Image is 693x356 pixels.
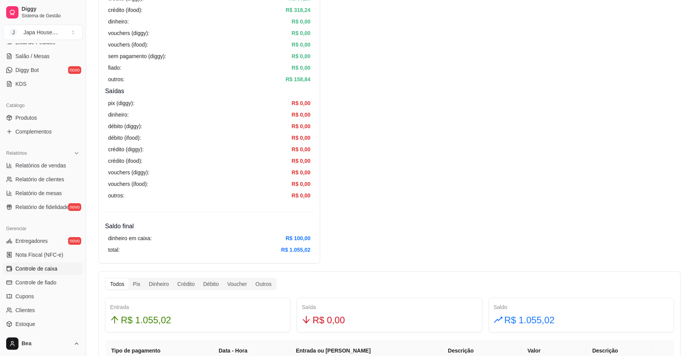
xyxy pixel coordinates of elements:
article: vouchers (ifood): [108,180,148,188]
article: crédito (ifood): [108,157,142,165]
span: Controle de caixa [15,265,57,272]
article: R$ 0,00 [292,180,311,188]
span: Relatório de fidelidade [15,203,69,211]
a: Nota Fiscal (NFC-e) [3,249,83,261]
a: Complementos [3,125,83,138]
span: arrow-up [110,315,119,324]
span: R$ 1.055,02 [121,313,171,328]
a: DiggySistema de Gestão [3,3,83,22]
a: Relatórios de vendas [3,159,83,172]
article: R$ 0,00 [292,122,311,130]
article: R$ 0,00 [292,157,311,165]
article: R$ 0,00 [292,29,311,37]
span: Diggy Bot [15,66,39,74]
article: dinheiro: [108,110,129,119]
span: Bea [22,340,70,347]
div: Saldo [494,303,669,311]
article: sem pagamento (diggy): [108,52,166,60]
span: Relatórios [6,150,27,156]
article: R$ 0,00 [292,134,311,142]
article: crédito (diggy): [108,145,144,154]
div: Japa House. ... [23,28,58,36]
article: débito (ifood): [108,134,141,142]
a: Relatório de mesas [3,187,83,199]
article: débito (diggy): [108,122,142,130]
a: Salão / Mesas [3,50,83,62]
article: R$ 0,00 [292,52,311,60]
a: Clientes [3,304,83,316]
div: Pix [129,279,144,289]
article: outros: [108,191,125,200]
article: R$ 100,00 [286,234,311,242]
span: Entregadores [15,237,48,245]
a: Entregadoresnovo [3,235,83,247]
article: outros: [108,75,125,84]
span: arrow-down [302,315,311,324]
span: Clientes [15,306,35,314]
article: R$ 0,00 [292,168,311,177]
span: Relatório de mesas [15,189,62,197]
a: Relatório de clientes [3,173,83,186]
h4: Saídas [105,87,314,96]
span: Controle de fiado [15,279,57,286]
span: Estoque [15,320,35,328]
article: dinheiro: [108,17,129,26]
div: Débito [199,279,223,289]
span: KDS [15,80,27,88]
span: J [10,28,17,36]
button: Bea [3,334,83,353]
a: Cupons [3,290,83,303]
span: Relatórios de vendas [15,162,66,169]
a: Produtos [3,112,83,124]
span: Complementos [15,128,52,135]
article: R$ 318,24 [286,6,311,14]
article: R$ 0,00 [292,64,311,72]
article: fiado: [108,64,121,72]
span: Salão / Mesas [15,52,50,60]
h4: Saldo final [105,222,314,231]
div: Gerenciar [3,222,83,235]
span: Sistema de Gestão [22,13,80,19]
a: Estoque [3,318,83,330]
div: Outros [251,279,276,289]
article: vouchers (diggy): [108,168,149,177]
article: R$ 0,00 [292,191,311,200]
div: Saída [302,303,477,311]
a: Controle de fiado [3,276,83,289]
span: Produtos [15,114,37,122]
article: R$ 0,00 [292,145,311,154]
a: Relatório de fidelidadenovo [3,201,83,213]
div: Todos [106,279,129,289]
div: Crédito [173,279,199,289]
a: Controle de caixa [3,262,83,275]
span: R$ 0,00 [312,313,345,328]
span: Cupons [15,292,34,300]
article: vouchers (ifood): [108,40,148,49]
span: Nota Fiscal (NFC-e) [15,251,63,259]
span: Relatório de clientes [15,175,64,183]
div: Voucher [223,279,251,289]
span: rise [494,315,503,324]
article: crédito (ifood): [108,6,142,14]
a: KDS [3,78,83,90]
article: R$ 1.055,02 [281,246,311,254]
article: vouchers (diggy): [108,29,149,37]
span: R$ 1.055,02 [504,313,555,328]
article: total: [108,246,120,254]
a: Diggy Botnovo [3,64,83,76]
article: dinheiro em caixa: [108,234,152,242]
article: R$ 0,00 [292,110,311,119]
button: Select a team [3,25,83,40]
div: Catálogo [3,99,83,112]
article: pix (diggy): [108,99,134,107]
article: R$ 0,00 [292,40,311,49]
article: R$ 0,00 [292,17,311,26]
span: Diggy [22,6,80,13]
div: Entrada [110,303,286,311]
div: Dinheiro [145,279,173,289]
article: R$ 0,00 [292,99,311,107]
article: R$ 158,84 [286,75,311,84]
